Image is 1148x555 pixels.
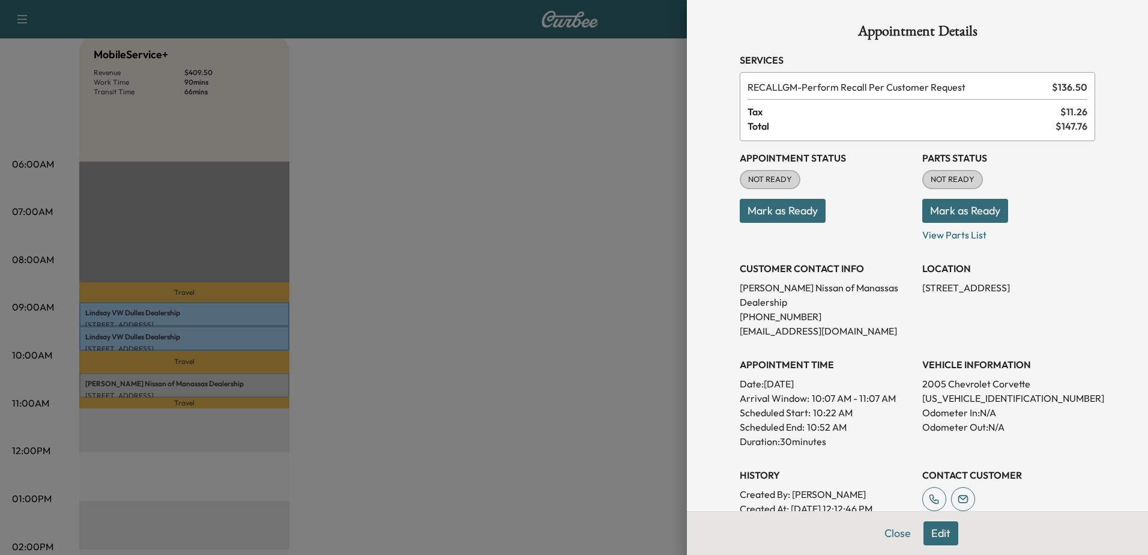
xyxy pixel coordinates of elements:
h3: LOCATION [922,261,1095,276]
h3: Services [740,53,1095,67]
span: $ 11.26 [1060,105,1087,119]
p: Scheduled Start: [740,405,811,420]
button: Mark as Ready [740,199,826,223]
button: Edit [923,521,958,545]
span: $ 136.50 [1052,80,1087,94]
span: $ 147.76 [1056,119,1087,133]
span: 10:07 AM - 11:07 AM [812,391,896,405]
p: [PHONE_NUMBER] [740,309,913,324]
span: NOT READY [741,174,799,186]
p: 2005 Chevrolet Corvette [922,377,1095,391]
p: Date: [DATE] [740,377,913,391]
h3: CUSTOMER CONTACT INFO [740,261,913,276]
p: Created By : [PERSON_NAME] [740,487,913,502]
span: Tax [748,105,1060,119]
p: [EMAIL_ADDRESS][DOMAIN_NAME] [740,324,913,338]
span: Perform Recall Per Customer Request [748,80,1047,94]
p: Duration: 30 minutes [740,434,913,449]
p: Created At : [DATE] 12:12:46 PM [740,502,913,516]
h3: Appointment Status [740,151,913,165]
p: View Parts List [922,223,1095,242]
h3: Parts Status [922,151,1095,165]
button: Mark as Ready [922,199,1008,223]
h3: CONTACT CUSTOMER [922,468,1095,482]
h3: APPOINTMENT TIME [740,357,913,372]
button: Close [877,521,919,545]
p: [PERSON_NAME] Nissan of Manassas Dealership [740,281,913,309]
h3: VEHICLE INFORMATION [922,357,1095,372]
p: Odometer Out: N/A [922,420,1095,434]
span: Total [748,119,1056,133]
h3: History [740,468,913,482]
p: Scheduled End: [740,420,805,434]
p: 10:22 AM [813,405,853,420]
span: NOT READY [923,174,982,186]
p: Arrival Window: [740,391,913,405]
p: Odometer In: N/A [922,405,1095,420]
h1: Appointment Details [740,24,1095,43]
p: 10:52 AM [807,420,847,434]
p: [STREET_ADDRESS] [922,281,1095,295]
p: [US_VEHICLE_IDENTIFICATION_NUMBER] [922,391,1095,405]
